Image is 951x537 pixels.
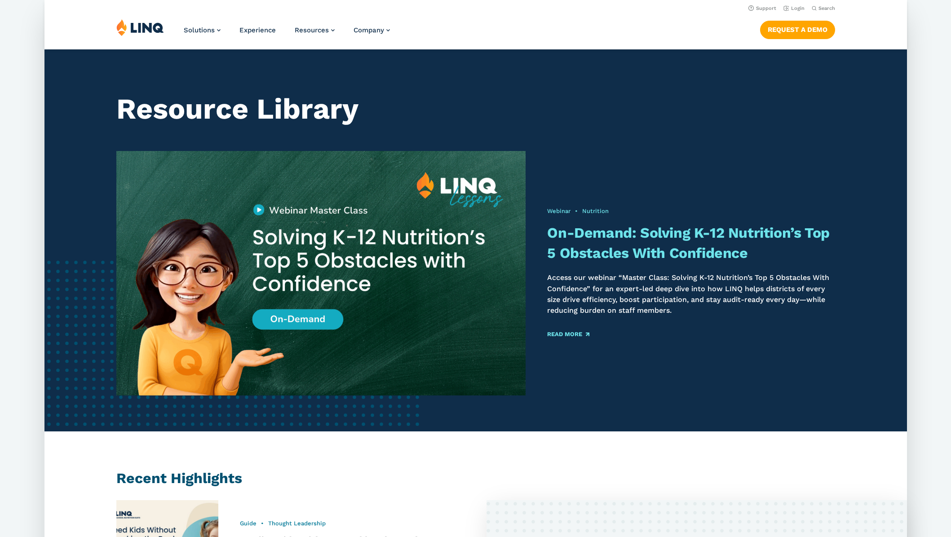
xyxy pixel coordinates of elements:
[748,5,776,11] a: Support
[547,224,829,262] a: On-Demand: Solving K-12 Nutrition’s Top 5 Obstacles With Confidence
[184,19,390,49] nav: Primary Navigation
[295,26,335,34] a: Resources
[818,5,835,11] span: Search
[268,520,326,527] a: Thought Leadership
[116,19,164,36] img: LINQ | K‑12 Software
[44,3,907,13] nav: Utility Navigation
[184,26,221,34] a: Solutions
[760,21,835,39] a: Request a Demo
[184,26,215,34] span: Solutions
[547,331,589,337] a: Read More
[547,208,571,214] a: Webinar
[547,272,835,316] p: Access our webinar “Master Class: Solving K-12 Nutrition’s Top 5 Obstacles With Confidence” for a...
[811,5,835,12] button: Open Search Bar
[116,468,835,488] h2: Recent Highlights
[582,208,609,214] a: Nutrition
[239,26,276,34] a: Experience
[547,207,835,215] div: •
[354,26,390,34] a: Company
[116,93,835,126] h1: Resource Library
[783,5,804,11] a: Login
[240,520,257,527] a: Guide
[760,19,835,39] nav: Button Navigation
[240,519,464,528] div: •
[354,26,384,34] span: Company
[295,26,329,34] span: Resources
